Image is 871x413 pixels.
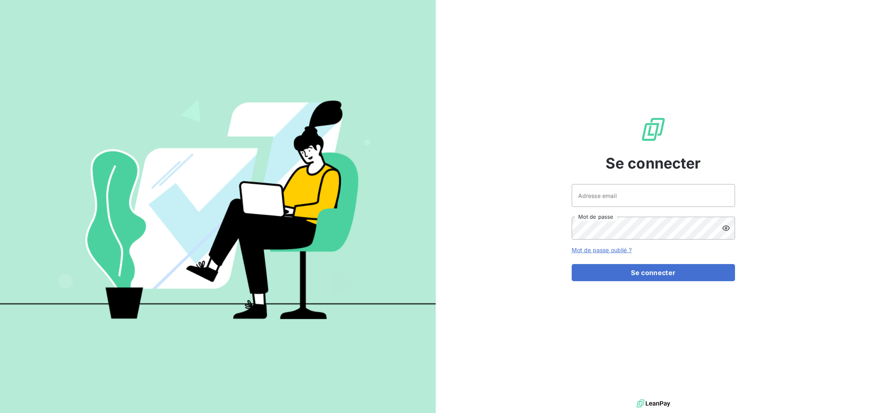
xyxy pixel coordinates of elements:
img: Logo LeanPay [640,116,666,142]
input: placeholder [572,184,735,207]
img: logo [637,397,670,410]
span: Se connecter [606,152,701,174]
button: Se connecter [572,264,735,281]
a: Mot de passe oublié ? [572,246,632,253]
